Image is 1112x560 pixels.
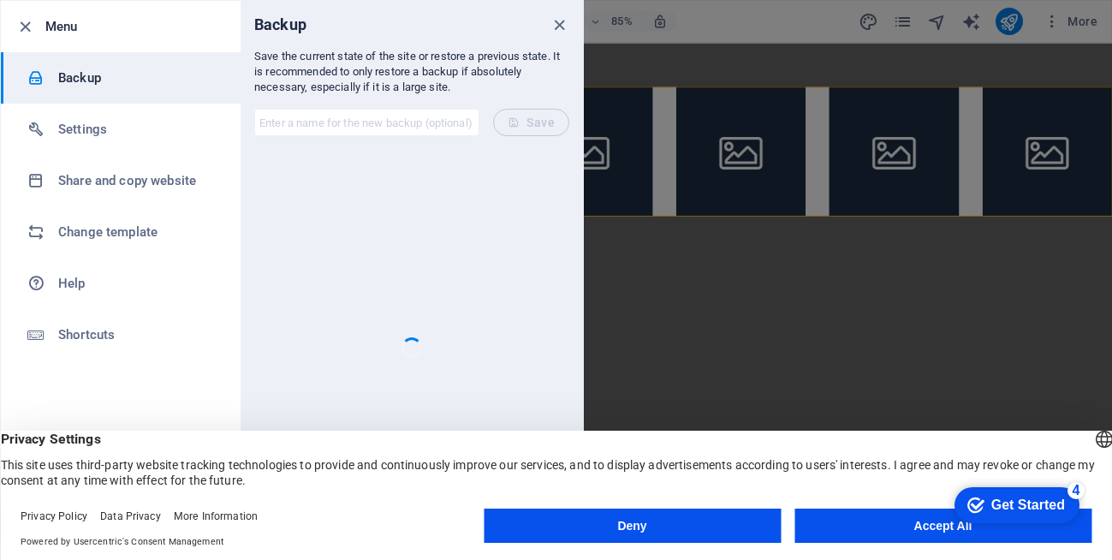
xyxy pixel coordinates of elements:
font: Settings [58,122,107,137]
font: Change template [58,224,158,240]
a: Help [1,258,241,309]
iframe: To enrich screen reader interactions, please activate Accessibility in Grammarly extension settings [945,479,1086,530]
font: Share and copy website [58,173,196,188]
button: close [549,15,569,35]
font: Help [58,276,86,291]
font: Backup [58,70,101,86]
font: Save the current state of the site or restore a previous state. It is recommended to only restore... [254,50,560,93]
font: Backup [254,15,306,33]
font: Shortcuts [58,327,115,343]
input: Enter a name for the new backup (optional) [254,109,479,136]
